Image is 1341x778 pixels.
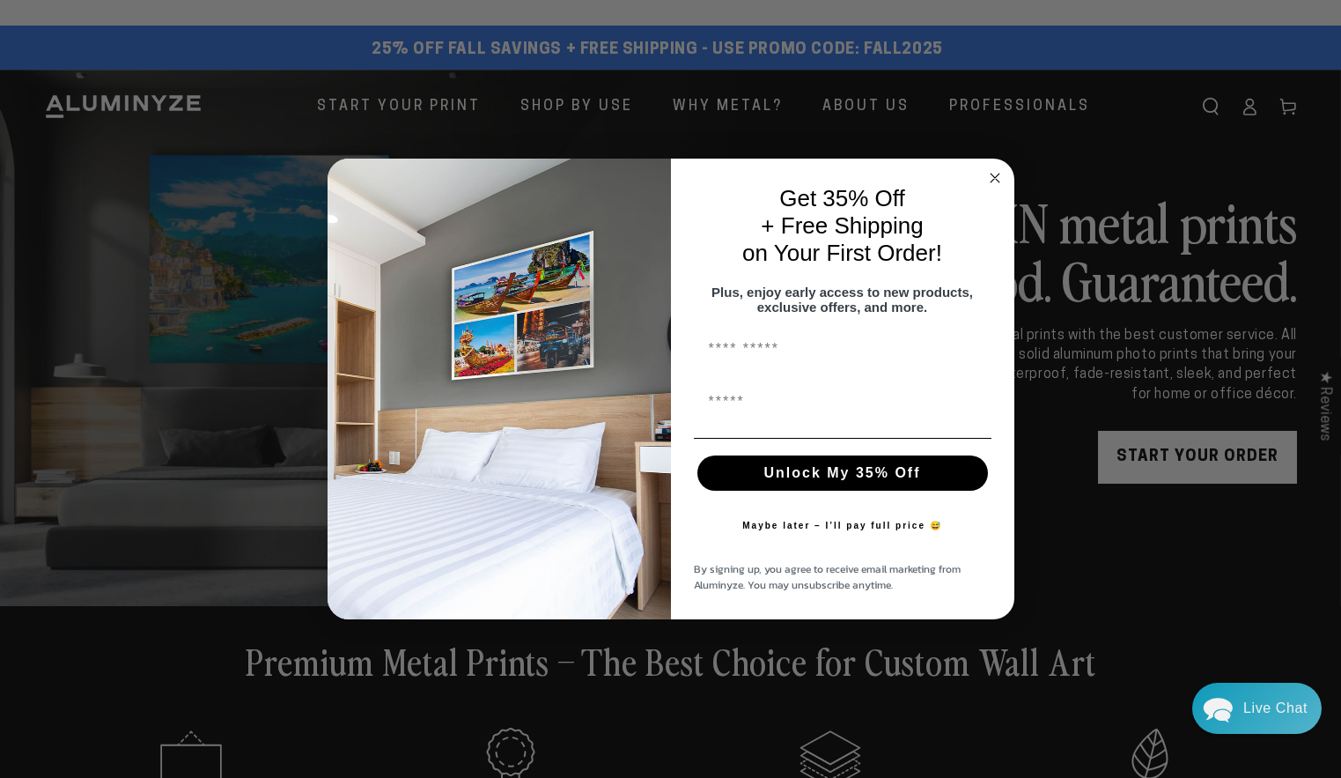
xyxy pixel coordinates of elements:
[694,438,991,439] img: underline
[697,456,988,491] button: Unlock My 35% Off
[694,561,961,593] span: By signing up, you agree to receive email marketing from Aluminyze. You may unsubscribe anytime.
[328,159,671,620] img: 728e4f65-7e6c-44e2-b7d1-0292a396982f.jpeg
[779,185,905,211] span: Get 35% Off
[761,212,923,239] span: + Free Shipping
[733,508,951,544] button: Maybe later – I’ll pay full price 😅
[984,167,1006,189] button: Close dialog
[711,285,973,315] span: Plus, enjoy early access to new products, exclusive offers, and more.
[1192,683,1322,734] div: Chat widget toggle
[1243,683,1308,734] div: Contact Us Directly
[742,240,942,266] span: on Your First Order!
